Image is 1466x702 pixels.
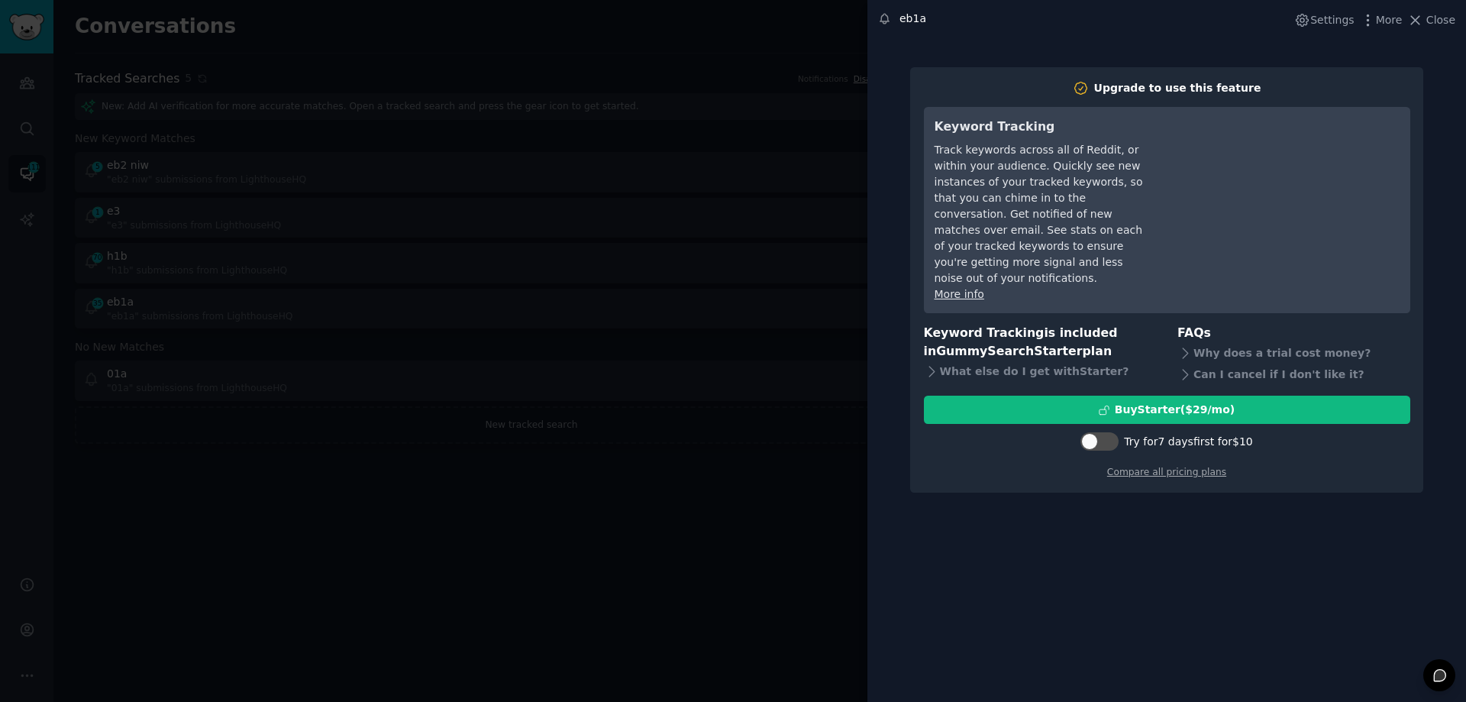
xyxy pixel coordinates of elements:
[899,11,926,27] div: eb1a
[1310,12,1354,28] span: Settings
[1376,12,1403,28] span: More
[1124,434,1252,450] div: Try for 7 days first for $10
[1177,342,1410,364] div: Why does a trial cost money?
[936,344,1082,358] span: GummySearch Starter
[1115,402,1235,418] div: Buy Starter ($ 29 /mo )
[1407,12,1455,28] button: Close
[924,324,1157,361] h3: Keyword Tracking is included in plan
[1294,12,1354,28] button: Settings
[1426,12,1455,28] span: Close
[924,361,1157,383] div: What else do I get with Starter ?
[935,142,1149,286] div: Track keywords across all of Reddit, or within your audience. Quickly see new instances of your t...
[1171,118,1400,232] iframe: YouTube video player
[1107,467,1226,477] a: Compare all pricing plans
[1177,364,1410,385] div: Can I cancel if I don't like it?
[1094,80,1261,96] div: Upgrade to use this feature
[1360,12,1403,28] button: More
[935,288,984,300] a: More info
[924,396,1410,424] button: BuyStarter($29/mo)
[935,118,1149,137] h3: Keyword Tracking
[1177,324,1410,343] h3: FAQs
